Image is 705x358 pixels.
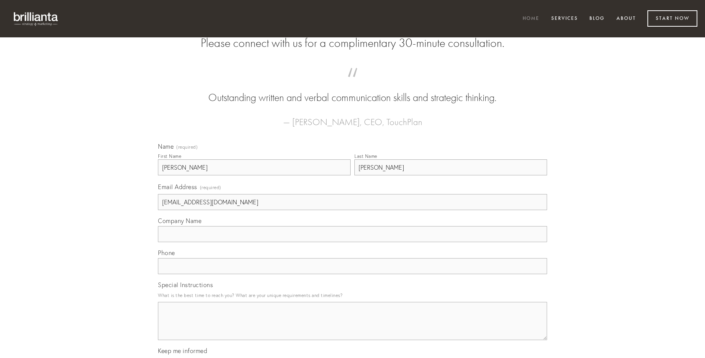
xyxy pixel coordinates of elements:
[546,13,583,25] a: Services
[158,143,174,150] span: Name
[647,10,697,27] a: Start Now
[158,217,201,225] span: Company Name
[170,105,535,130] figcaption: — [PERSON_NAME], CEO, TouchPlan
[170,75,535,105] blockquote: Outstanding written and verbal communication skills and strategic thinking.
[170,75,535,90] span: “
[584,13,610,25] a: Blog
[200,182,221,193] span: (required)
[8,8,65,30] img: brillianta - research, strategy, marketing
[158,347,207,355] span: Keep me informed
[158,249,175,257] span: Phone
[158,281,213,289] span: Special Instructions
[158,36,547,50] h2: Please connect with us for a complimentary 30-minute consultation.
[158,183,197,191] span: Email Address
[158,153,181,159] div: First Name
[176,145,198,149] span: (required)
[612,13,641,25] a: About
[158,290,547,300] p: What is the best time to reach you? What are your unique requirements and timelines?
[518,13,544,25] a: Home
[354,153,377,159] div: Last Name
